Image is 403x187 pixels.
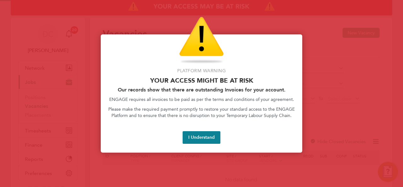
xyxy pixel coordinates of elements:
h2: Our records show that there are outstanding Invoices for your account. [108,87,295,93]
p: ENGAGE requires all invoices to be paid as per the terms and conditions of your agreement. [108,96,295,103]
button: I Understand [183,131,220,144]
p: Platform Warning [108,68,295,74]
div: Access At Risk [101,34,302,153]
img: Warning Icon [179,17,224,64]
p: Please make the required payment promptly to restore your standard access to the ENGAGE Platform ... [108,106,295,119]
p: Your access might be at risk [108,77,295,84]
